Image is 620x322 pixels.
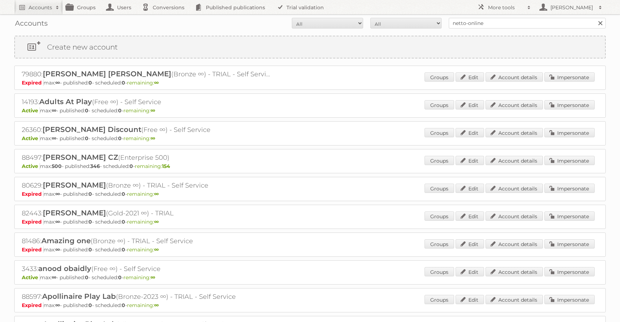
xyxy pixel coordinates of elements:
strong: 0 [122,246,125,253]
a: Impersonate [544,72,595,82]
p: max: - published: - scheduled: - [22,80,598,86]
strong: ∞ [154,80,159,86]
a: Groups [425,128,454,137]
strong: ∞ [55,219,60,225]
strong: ∞ [55,302,60,308]
span: remaining: [127,219,159,225]
strong: 154 [162,163,170,169]
span: remaining: [127,246,159,253]
p: max: - published: - scheduled: - [22,246,598,253]
a: Groups [425,239,454,249]
span: Adults At Play [39,97,92,106]
a: Account details [486,72,543,82]
span: remaining: [123,107,155,114]
strong: 0 [118,274,122,281]
strong: ∞ [154,219,159,225]
a: Account details [486,211,543,221]
p: max: - published: - scheduled: - [22,163,598,169]
strong: 0 [88,80,92,86]
a: Account details [486,239,543,249]
a: Groups [425,100,454,109]
strong: 0 [118,107,122,114]
span: Active [22,163,40,169]
strong: 0 [122,302,125,308]
h2: 88597: (Bronze-2023 ∞) - TRIAL - Self Service [22,292,271,301]
a: Account details [486,295,543,304]
strong: 0 [85,135,88,142]
a: Account details [486,156,543,165]
h2: 88497: (Enterprise 500) [22,153,271,162]
span: remaining: [123,274,155,281]
a: Account details [486,267,543,276]
span: remaining: [127,302,159,308]
a: Impersonate [544,267,595,276]
strong: ∞ [52,135,56,142]
span: Active [22,274,40,281]
a: Impersonate [544,239,595,249]
strong: 0 [88,191,92,197]
a: Groups [425,295,454,304]
h2: 3433: (Free ∞) - Self Service [22,264,271,274]
h2: 79880: (Bronze ∞) - TRIAL - Self Service [22,70,271,79]
span: [PERSON_NAME] [PERSON_NAME] [43,70,171,78]
a: Groups [425,184,454,193]
span: [PERSON_NAME] Discount [42,125,141,134]
a: Edit [456,239,484,249]
strong: ∞ [55,246,60,253]
strong: ∞ [55,80,60,86]
a: Account details [486,100,543,109]
a: Edit [456,72,484,82]
a: Account details [486,128,543,137]
a: Create new account [15,36,605,58]
a: Groups [425,267,454,276]
strong: ∞ [52,107,56,114]
span: Expired [22,302,44,308]
a: Impersonate [544,128,595,137]
strong: ∞ [151,135,155,142]
p: max: - published: - scheduled: - [22,135,598,142]
span: remaining: [123,135,155,142]
a: Groups [425,156,454,165]
strong: 0 [118,135,122,142]
strong: ∞ [154,246,159,253]
a: Impersonate [544,156,595,165]
span: Expired [22,246,44,253]
span: Active [22,135,40,142]
strong: 0 [122,191,125,197]
a: Impersonate [544,211,595,221]
strong: ∞ [154,302,159,308]
p: max: - published: - scheduled: - [22,191,598,197]
a: Groups [425,211,454,221]
span: [PERSON_NAME] [43,209,106,217]
a: Impersonate [544,295,595,304]
strong: ∞ [55,191,60,197]
strong: 0 [88,246,92,253]
strong: 346 [90,163,100,169]
a: Edit [456,184,484,193]
span: Apollinaire Play Lab [42,292,116,301]
h2: [PERSON_NAME] [549,4,595,11]
strong: 0 [85,274,88,281]
strong: 0 [88,302,92,308]
a: Edit [456,295,484,304]
strong: ∞ [154,191,159,197]
a: Edit [456,211,484,221]
h2: 80629: (Bronze ∞) - TRIAL - Self Service [22,181,271,190]
a: Edit [456,267,484,276]
strong: 0 [85,107,88,114]
a: Impersonate [544,184,595,193]
span: remaining: [127,80,159,86]
p: max: - published: - scheduled: - [22,274,598,281]
span: remaining: [127,191,159,197]
strong: 500 [52,163,62,169]
h2: 26360: (Free ∞) - Self Service [22,125,271,134]
p: max: - published: - scheduled: - [22,219,598,225]
strong: ∞ [151,107,155,114]
strong: 0 [129,163,133,169]
a: Impersonate [544,100,595,109]
a: Account details [486,184,543,193]
h2: 82443: (Gold-2021 ∞) - TRIAL [22,209,271,218]
strong: 0 [122,80,125,86]
a: Edit [456,128,484,137]
a: Edit [456,156,484,165]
